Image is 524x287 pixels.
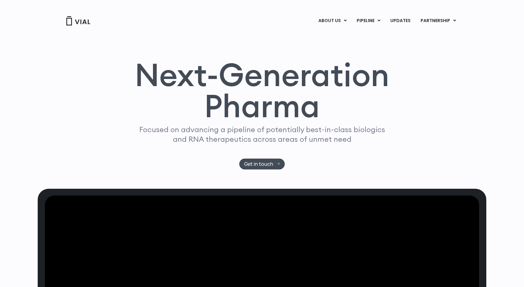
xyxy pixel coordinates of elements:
a: PIPELINEMenu Toggle [352,16,385,26]
a: Get in touch [239,159,285,169]
a: UPDATES [385,16,415,26]
h1: Next-Generation Pharma [127,59,397,122]
a: ABOUT USMenu Toggle [313,16,351,26]
img: Vial Logo [66,16,91,25]
p: Focused on advancing a pipeline of potentially best-in-class biologics and RNA therapeutics acros... [136,125,388,144]
span: Get in touch [244,162,273,166]
a: PARTNERSHIPMenu Toggle [416,16,461,26]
